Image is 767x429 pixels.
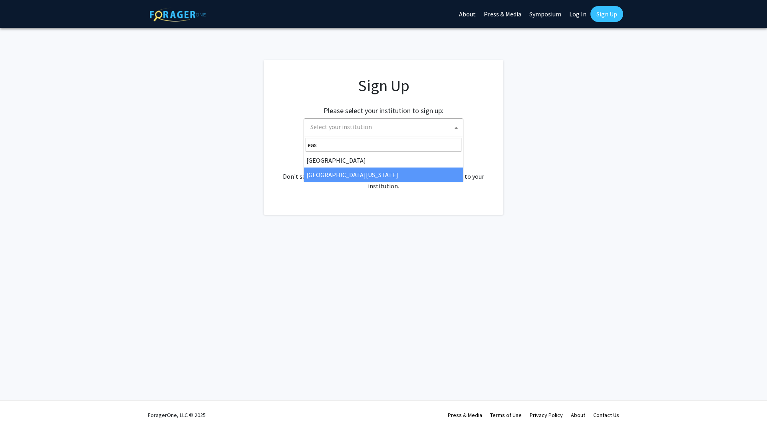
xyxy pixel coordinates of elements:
a: Terms of Use [490,411,522,419]
span: Select your institution [304,118,463,136]
h2: Please select your institution to sign up: [324,106,443,115]
a: Press & Media [448,411,482,419]
a: Contact Us [593,411,619,419]
div: Already have an account? . Don't see your institution? about bringing ForagerOne to your institut... [280,152,487,191]
span: Select your institution [307,119,463,135]
input: Search [306,138,461,152]
a: Privacy Policy [530,411,563,419]
img: ForagerOne Logo [150,8,206,22]
span: Select your institution [310,123,372,131]
h1: Sign Up [280,76,487,95]
a: About [571,411,585,419]
li: [GEOGRAPHIC_DATA] [304,153,463,168]
a: Sign Up [590,6,623,22]
iframe: Chat [6,393,34,423]
div: ForagerOne, LLC © 2025 [148,401,206,429]
li: [GEOGRAPHIC_DATA][US_STATE] [304,168,463,182]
